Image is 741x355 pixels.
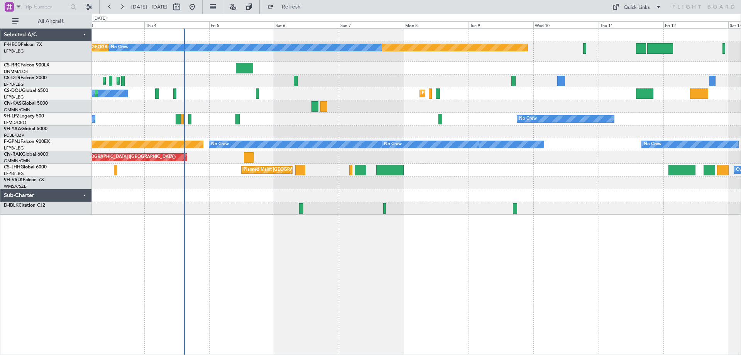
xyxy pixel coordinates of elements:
[49,151,176,163] div: Unplanned Maint [GEOGRAPHIC_DATA] ([GEOGRAPHIC_DATA])
[244,164,365,176] div: Planned Maint [GEOGRAPHIC_DATA] ([GEOGRAPHIC_DATA])
[4,114,19,119] span: 9H-LPZ
[599,21,663,28] div: Thu 11
[4,139,20,144] span: F-GPNJ
[533,21,598,28] div: Wed 10
[274,21,339,28] div: Sat 6
[4,76,20,80] span: CS-DTR
[4,152,48,157] a: CN-RAKGlobal 6000
[4,120,26,126] a: LFMD/CEQ
[79,21,144,28] div: Wed 3
[131,3,167,10] span: [DATE] - [DATE]
[644,139,661,150] div: No Crew
[422,88,543,99] div: Planned Maint [GEOGRAPHIC_DATA] ([GEOGRAPHIC_DATA])
[4,63,49,68] a: CS-RRCFalcon 900LX
[4,165,20,170] span: CS-JHH
[4,42,21,47] span: F-HECD
[4,76,47,80] a: CS-DTRFalcon 2000
[469,21,533,28] div: Tue 9
[4,127,47,131] a: 9H-YAAGlobal 5000
[4,178,23,182] span: 9H-VSLK
[4,203,19,208] span: D-IBLK
[20,19,81,24] span: All Aircraft
[264,1,310,13] button: Refresh
[4,178,44,182] a: 9H-VSLKFalcon 7X
[4,114,44,119] a: 9H-LPZLegacy 500
[4,107,30,113] a: GMMN/CMN
[4,69,28,75] a: DNMM/LOS
[663,21,728,28] div: Fri 12
[4,82,24,87] a: LFPB/LBG
[608,1,665,13] button: Quick Links
[339,21,404,28] div: Sun 7
[24,1,68,13] input: Trip Number
[519,113,537,125] div: No Crew
[4,145,24,151] a: LFPB/LBG
[97,88,219,99] div: Planned Maint [GEOGRAPHIC_DATA] ([GEOGRAPHIC_DATA])
[4,127,21,131] span: 9H-YAA
[4,152,22,157] span: CN-RAK
[275,4,308,10] span: Refresh
[4,203,45,208] a: D-IBLKCitation CJ2
[144,21,209,28] div: Thu 4
[4,48,24,54] a: LFPB/LBG
[4,42,42,47] a: F-HECDFalcon 7X
[404,21,469,28] div: Mon 8
[4,101,22,106] span: CN-KAS
[119,75,211,87] div: Planned Maint [GEOGRAPHIC_DATA] (Ataturk)
[4,94,24,100] a: LFPB/LBG
[4,63,20,68] span: CS-RRC
[111,42,129,53] div: No Crew
[4,158,30,164] a: GMMN/CMN
[4,139,50,144] a: F-GPNJFalcon 900EX
[4,171,24,177] a: LFPB/LBG
[4,183,27,189] a: WMSA/SZB
[624,4,650,12] div: Quick Links
[209,21,274,28] div: Fri 5
[211,139,229,150] div: No Crew
[8,15,84,27] button: All Aircraft
[4,88,48,93] a: CS-DOUGlobal 6500
[4,165,47,170] a: CS-JHHGlobal 6000
[4,132,24,138] a: FCBB/BZV
[4,88,22,93] span: CS-DOU
[384,139,402,150] div: No Crew
[4,101,48,106] a: CN-KASGlobal 5000
[93,15,107,22] div: [DATE]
